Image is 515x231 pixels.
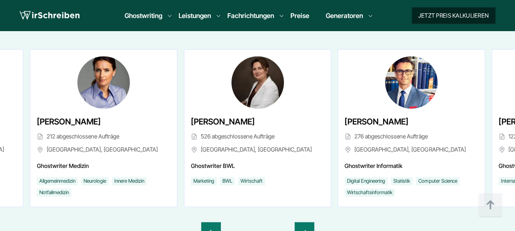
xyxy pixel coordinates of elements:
[37,188,71,197] li: Notfallmedizin
[191,131,324,141] span: 526 abgeschlossene Aufträge
[30,49,177,207] div: 5 / 5
[77,56,130,109] img: Dr. Karola Leopold
[345,131,478,141] span: 276 abgeschlossene Aufträge
[37,177,78,185] li: Allgemeinmedizin
[191,161,324,171] span: Ghostwriter BWL
[125,11,162,20] a: Ghostwriting
[345,188,395,197] li: Wirtschaftsinformatik
[191,145,324,154] span: [GEOGRAPHIC_DATA], [GEOGRAPHIC_DATA]
[345,115,408,128] span: [PERSON_NAME]
[37,115,101,128] span: [PERSON_NAME]
[20,9,79,22] img: logo wirschreiben
[345,161,478,171] span: Ghostwriter Informatik
[179,11,211,20] a: Leistungen
[81,177,109,185] li: Neurologie
[227,11,274,20] a: Fachrichtungen
[220,177,235,185] li: BWL
[338,49,485,207] div: 2 / 5
[37,131,170,141] span: 212 abgeschlossene Aufträge
[37,145,170,154] span: [GEOGRAPHIC_DATA], [GEOGRAPHIC_DATA]
[37,161,170,171] span: Ghostwriter Medizin
[112,177,147,185] li: Innere Medizin
[191,177,217,185] li: Marketing
[478,193,503,217] img: button top
[290,11,309,20] a: Preise
[238,177,265,185] li: Wirtschaft
[231,56,284,109] img: Dr. Eleanor Fischer
[191,115,255,128] span: [PERSON_NAME]
[385,56,438,109] img: Noah Fleischhauer
[345,145,478,154] span: [GEOGRAPHIC_DATA], [GEOGRAPHIC_DATA]
[345,177,388,185] li: Digital Engineering
[416,177,459,185] li: Computer Science
[412,7,495,24] button: Jetzt Preis kalkulieren
[326,11,363,20] a: Generatoren
[184,49,331,207] div: 1 / 5
[391,177,413,185] li: Statistik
